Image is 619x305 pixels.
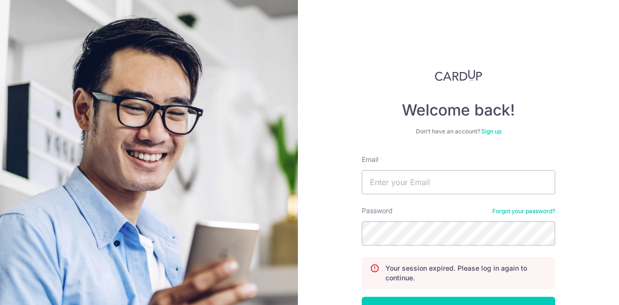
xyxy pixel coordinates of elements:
[362,170,555,194] input: Enter your Email
[362,101,555,120] h4: Welcome back!
[385,263,547,283] p: Your session expired. Please log in again to continue.
[362,155,378,164] label: Email
[362,128,555,135] div: Don’t have an account?
[492,207,555,215] a: Forgot your password?
[362,206,393,216] label: Password
[435,70,482,81] img: CardUp Logo
[481,128,501,135] a: Sign up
